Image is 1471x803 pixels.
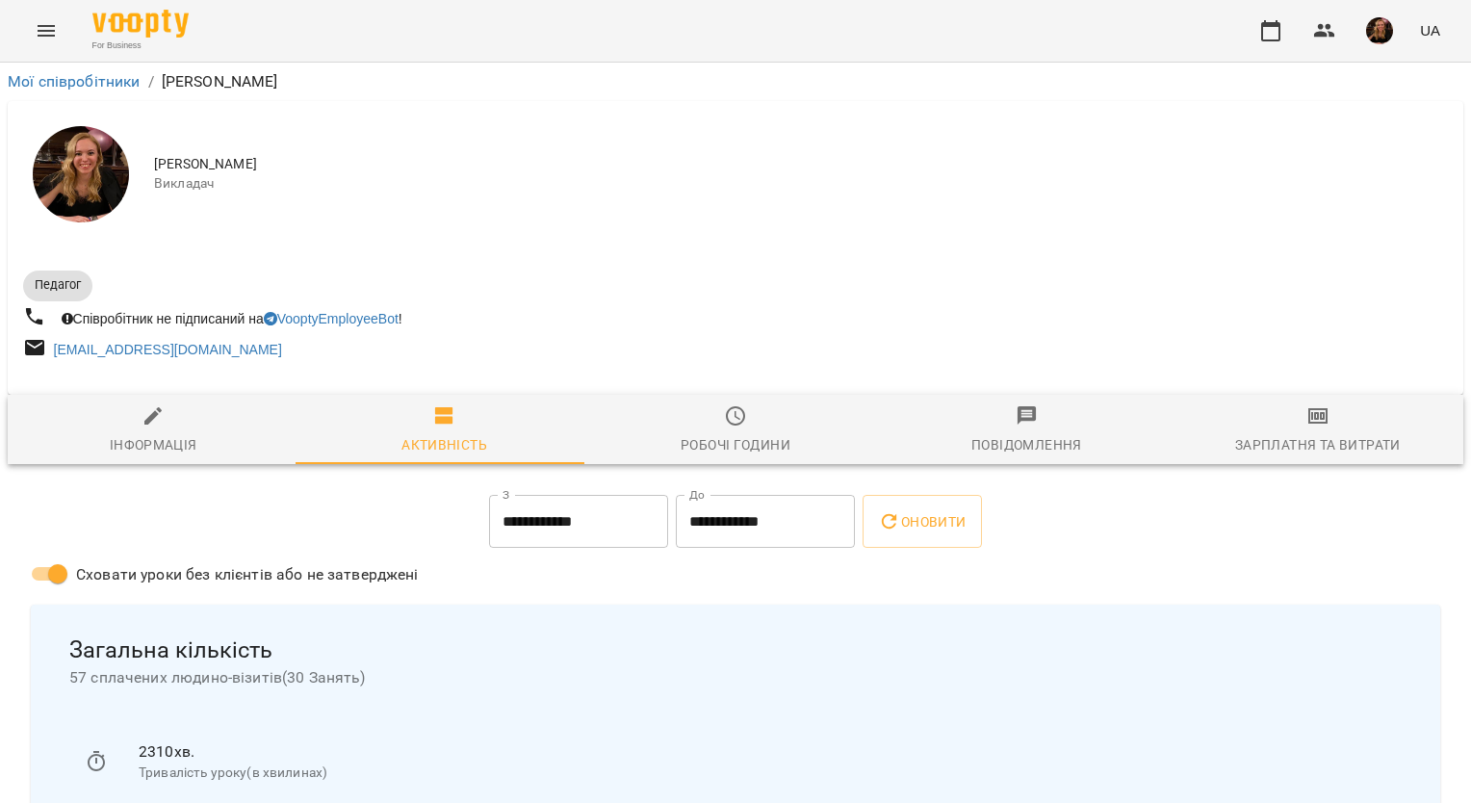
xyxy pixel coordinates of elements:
p: Тривалість уроку(в хвилинах) [139,764,1386,783]
div: Співробітник не підписаний на ! [58,305,406,332]
button: Оновити [863,495,981,549]
div: Активність [401,433,487,456]
span: 57 сплачених людино-візитів ( 30 Занять ) [69,666,1402,689]
span: [PERSON_NAME] [154,155,1448,174]
span: Педагог [23,276,92,294]
a: [EMAIL_ADDRESS][DOMAIN_NAME] [54,342,282,357]
p: 2310 хв. [139,740,1386,764]
p: [PERSON_NAME] [162,70,278,93]
span: Викладач [154,174,1448,194]
span: Оновити [878,510,966,533]
a: VooptyEmployeeBot [264,311,399,326]
div: Робочі години [681,433,790,456]
nav: breadcrumb [8,70,1463,93]
div: Зарплатня та Витрати [1235,433,1401,456]
div: Інформація [110,433,197,456]
button: Menu [23,8,69,54]
img: Voopty Logo [92,10,189,38]
img: Завада Аня [33,126,129,222]
a: Мої співробітники [8,72,141,91]
span: For Business [92,39,189,52]
button: UA [1412,13,1448,48]
span: Сховати уроки без клієнтів або не затверджені [76,563,419,586]
li: / [148,70,154,93]
span: UA [1420,20,1440,40]
img: 019b2ef03b19e642901f9fba5a5c5a68.jpg [1366,17,1393,44]
div: Повідомлення [971,433,1082,456]
span: Загальна кількість [69,635,1402,665]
